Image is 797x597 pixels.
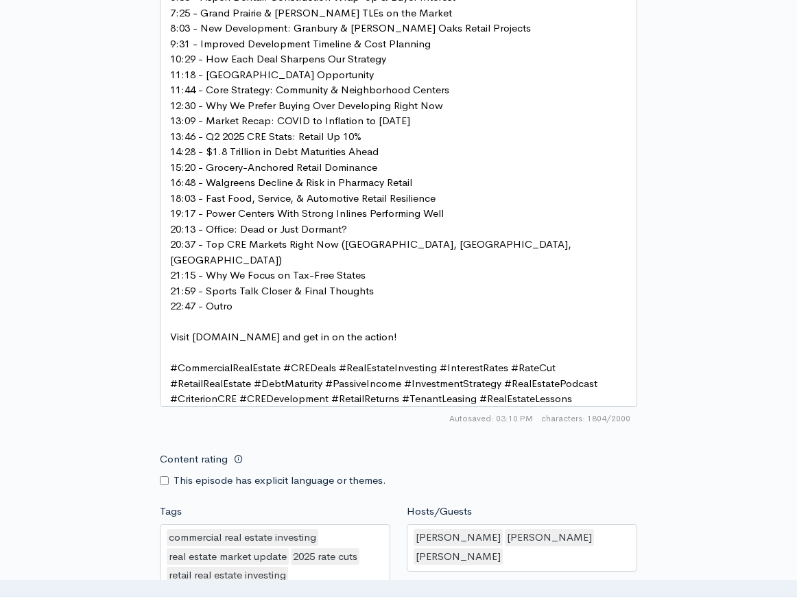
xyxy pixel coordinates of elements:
span: 15:20 - Grocery-Anchored Retail Dominance [170,161,383,174]
div: real estate market update [167,548,289,565]
span: 16:48 - Walgreens Decline & Risk in Pharmacy Retail [170,176,418,189]
label: This episode has explicit language or themes. [174,473,386,489]
div: 2025 rate cuts [291,548,359,565]
label: Content rating [160,445,228,473]
span: 11:18 - [GEOGRAPHIC_DATA] Opportunity [170,68,379,81]
span: 12:30 - Why We Prefer Buying Over Developing Right Now [170,99,449,112]
div: [PERSON_NAME] [505,529,594,546]
span: 22:47 - Outro [170,299,238,312]
span: 19:17 - Power Centers With Strong Inlines Performing Well [170,207,449,220]
div: [PERSON_NAME] [414,548,503,565]
span: 13:46 - Q2 2025 CRE Stats: Retail Up 10% [170,130,367,143]
span: 20:13 - Office: Dead or Just Dormant? [170,222,353,235]
span: 14:28 - $1.8 Trillion in Debt Maturities Ahead [170,145,384,158]
span: #CommercialRealEstate #CREDeals #RealEstateInvesting #InterestRates #RateCut #RetailRealEstate #D... [170,361,600,405]
span: 7:25 - Grand Prairie & [PERSON_NAME] TLEs on the Market [170,6,457,19]
span: 18:03 - Fast Food, Service, & Automotive Retail Resilience [170,191,441,204]
span: 21:15 - Why We Focus on Tax-Free States [170,268,371,281]
span: 20:37 - Top CRE Markets Right Now ([GEOGRAPHIC_DATA], [GEOGRAPHIC_DATA], [GEOGRAPHIC_DATA]) [170,237,574,266]
span: 21:59 - Sports Talk Closer & Final Thoughts [170,284,379,297]
span: 9:31 - Improved Development Timeline & Cost Planning [170,37,436,50]
label: Tags [160,504,182,519]
span: Autosaved: 03:10 PM [449,412,533,425]
span: 8:03 - New Development: Granbury & [PERSON_NAME] Oaks Retail Projects [170,21,536,34]
span: 1804/2000 [541,412,630,425]
span: 11:44 - Core Strategy: Community & Neighborhood Centers [170,83,455,96]
span: 13:09 - Market Recap: COVID to Inflation to [DATE] [170,114,416,127]
div: retail real estate investing [167,567,288,584]
div: [PERSON_NAME] [414,529,503,546]
span: Visit [DOMAIN_NAME] and get in on the action! [170,330,397,343]
span: 10:29 - How Each Deal Sharpens Our Strategy [170,52,392,65]
div: commercial real estate investing [167,529,318,546]
label: Hosts/Guests [407,504,472,519]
